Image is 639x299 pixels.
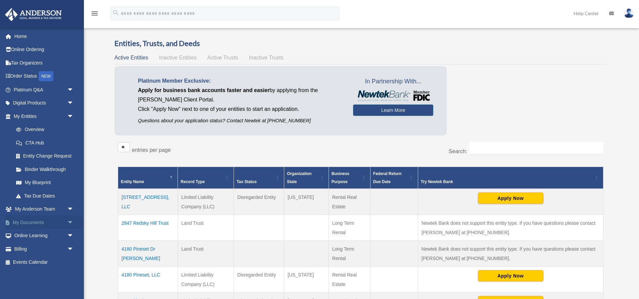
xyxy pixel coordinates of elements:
div: Try Newtek Bank [421,178,593,186]
a: Billingarrow_drop_down [5,242,84,256]
p: by applying from the [PERSON_NAME] Client Portal. [138,86,343,104]
span: Organization State [287,171,311,184]
a: menu [91,12,99,17]
a: My Documentsarrow_drop_down [5,216,84,229]
a: Order StatusNEW [5,70,84,83]
span: Tax Status [237,179,257,184]
p: Platinum Member Exclusive: [138,76,343,86]
td: Disregarded Entity [234,189,284,215]
td: Long Term Rental [329,241,370,267]
span: Active Entities [114,55,148,60]
button: Apply Now [478,270,543,282]
td: Rental Real Estate [329,267,370,293]
a: Tax Due Dates [9,189,81,203]
img: NewtekBankLogoSM.png [356,90,430,101]
span: arrow_drop_down [67,96,81,110]
td: [US_STATE] [284,189,329,215]
a: Home [5,30,84,43]
a: Tax Organizers [5,56,84,70]
i: search [112,9,119,16]
td: [US_STATE] [284,267,329,293]
td: Long Term Rental [329,215,370,241]
span: Entity Name [121,179,144,184]
a: CTA Hub [9,136,81,149]
td: Rental Real Estate [329,189,370,215]
span: arrow_drop_down [67,83,81,97]
span: Apply for business bank accounts faster and easier [138,87,269,93]
a: Online Ordering [5,43,84,56]
a: Events Calendar [5,256,84,269]
th: Try Newtek Bank : Activate to sort [418,167,603,189]
span: arrow_drop_down [67,203,81,216]
i: menu [91,9,99,17]
span: Federal Return Due Date [373,171,402,184]
a: Online Learningarrow_drop_down [5,229,84,243]
th: Tax Status: Activate to sort [234,167,284,189]
a: Overview [9,123,77,136]
p: Questions about your application status? Contact Newtek at [PHONE_NUMBER] [138,117,343,125]
h3: Entities, Trusts, and Deeds [114,38,607,49]
span: Inactive Trusts [249,55,284,60]
div: NEW [39,71,53,81]
label: entries per page [132,147,171,153]
span: Record Type [181,179,205,184]
a: My Blueprint [9,176,81,189]
a: Platinum Q&Aarrow_drop_down [5,83,84,96]
a: Digital Productsarrow_drop_down [5,96,84,110]
th: Business Purpose: Activate to sort [329,167,370,189]
td: 4180 Pineset, LLC [118,267,178,293]
a: My Anderson Teamarrow_drop_down [5,203,84,216]
td: Limited Liability Company (LLC) [178,267,234,293]
span: Inactive Entities [159,55,197,60]
td: Newtek Bank does not support this entity type. If you have questions please contact [PERSON_NAME]... [418,241,603,267]
a: Binder Walkthrough [9,163,81,176]
th: Entity Name: Activate to invert sorting [118,167,178,189]
span: arrow_drop_down [67,216,81,229]
td: Land Trust [178,215,234,241]
img: User Pic [624,8,634,18]
span: arrow_drop_down [67,110,81,123]
td: Disregarded Entity [234,267,284,293]
td: Land Trust [178,241,234,267]
td: 2847 Redsky Hill Trust [118,215,178,241]
span: In Partnership With... [353,76,433,87]
a: My Entitiesarrow_drop_down [5,110,81,123]
label: Search: [449,148,467,154]
td: Newtek Bank does not support this entity type. If you have questions please contact [PERSON_NAME]... [418,215,603,241]
th: Federal Return Due Date: Activate to sort [370,167,418,189]
td: Limited Liability Company (LLC) [178,189,234,215]
td: [STREET_ADDRESS], LLC [118,189,178,215]
span: arrow_drop_down [67,242,81,256]
p: Click "Apply Now" next to one of your entities to start an application. [138,104,343,114]
span: Business Purpose [332,171,349,184]
button: Apply Now [478,193,543,204]
a: Entity Change Request [9,149,81,163]
img: Anderson Advisors Platinum Portal [3,8,64,21]
span: arrow_drop_down [67,229,81,243]
td: 4180 Pineset Dr [PERSON_NAME] [118,241,178,267]
th: Organization State: Activate to sort [284,167,329,189]
a: Learn More [353,104,433,116]
th: Record Type: Activate to sort [178,167,234,189]
span: Active Trusts [207,55,238,60]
